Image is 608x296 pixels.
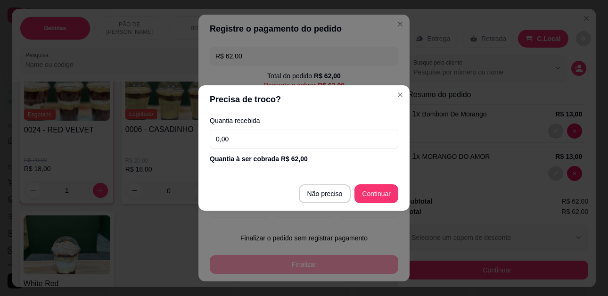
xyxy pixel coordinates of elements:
[210,117,398,124] label: Quantia recebida
[354,184,398,203] button: Continuar
[393,87,408,102] button: Close
[210,154,398,164] div: Quantia à ser cobrada R$ 62,00
[198,85,410,114] header: Precisa de troco?
[299,184,351,203] button: Não preciso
